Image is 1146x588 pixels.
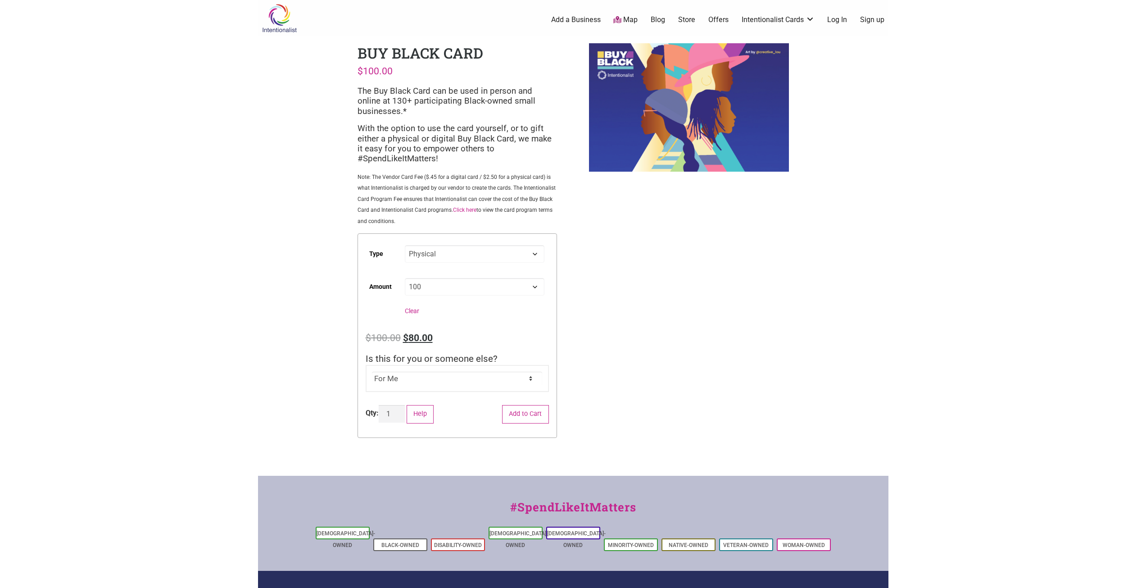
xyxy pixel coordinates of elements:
span: $ [366,332,371,343]
bdi: 100.00 [366,332,401,343]
a: [DEMOGRAPHIC_DATA]-Owned [547,530,606,548]
a: Sign up [860,15,884,25]
p: With the option to use the card yourself, or to gift either a physical or digital Buy Black Card,... [358,123,557,164]
div: Qty: [366,408,379,419]
h1: Buy Black Card [358,43,483,63]
input: Product quantity [379,405,405,423]
a: Disability-Owned [434,542,482,548]
a: Blog [651,15,665,25]
a: Store [678,15,695,25]
span: $ [403,332,408,343]
img: Intentionalist Buy Black Card [589,43,788,172]
bdi: 80.00 [403,332,433,343]
a: [DEMOGRAPHIC_DATA]-Owned [317,530,375,548]
label: Type [369,244,383,264]
a: Offers [708,15,729,25]
img: Intentionalist [258,4,301,33]
a: Veteran-Owned [723,542,769,548]
a: Click here [453,207,476,213]
label: Amount [369,277,392,297]
a: Map [613,15,638,25]
a: Log In [827,15,847,25]
a: Intentionalist Cards [742,15,815,25]
a: Native-Owned [669,542,708,548]
a: Woman-Owned [783,542,825,548]
p: The Buy Black Card can be used in person and online at 130+ participating Black-owned small busin... [358,86,557,116]
select: Is this for you or someone else? [372,372,542,385]
bdi: 100.00 [358,65,393,77]
span: $ [358,65,363,77]
div: #SpendLikeItMatters [258,498,888,525]
a: Clear options [405,307,419,315]
a: Black-Owned [381,542,419,548]
a: [DEMOGRAPHIC_DATA]-Owned [489,530,548,548]
button: Help [407,405,434,424]
button: Add to Cart [502,405,549,424]
span: Note: The Vendor Card Fee ($.45 for a digital card / $2.50 for a physical card) is what Intention... [358,174,556,224]
a: Minority-Owned [608,542,654,548]
a: Add a Business [551,15,601,25]
span: Is this for you or someone else? [366,353,498,364]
